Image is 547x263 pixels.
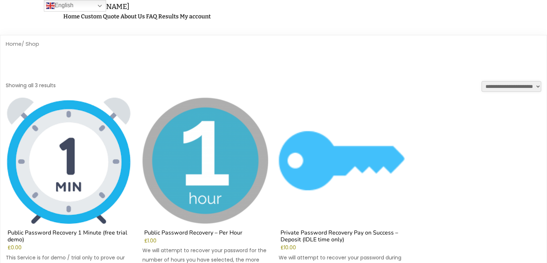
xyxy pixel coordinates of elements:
[81,13,119,21] a: Custom Quote
[142,98,268,238] a: Public Password Recovery – Per Hour
[6,81,56,90] p: Showing all 3 results
[46,1,55,10] img: en
[8,244,11,251] span: £
[144,237,156,244] bdi: 1.00
[146,13,157,21] a: FAQ
[279,229,405,245] h2: Private Password Recovery Pay on Success – Deposit (IDLE time only)
[142,229,268,238] h2: Public Password Recovery – Per Hour
[63,13,80,21] a: Home
[6,41,541,48] nav: Breadcrumb
[144,237,147,244] span: £
[6,53,541,81] h1: Shop
[6,98,132,224] img: Public Password Recovery 1 Minute (free trial demo)
[6,229,132,245] h2: Public Password Recovery 1 Minute (free trial demo)
[6,40,22,48] a: Home
[142,98,268,224] img: Public Password Recovery - Per Hour
[279,98,405,245] a: Private Password Recovery Pay on Success – Deposit (IDLE time only)
[180,13,211,21] a: My account
[279,98,405,224] img: Private Password Recovery Pay on Success - Deposit (IDLE time only)
[158,13,179,21] a: Results
[281,244,284,251] span: £
[120,13,145,21] a: About Us
[6,98,132,245] a: Public Password Recovery 1 Minute (free trial demo)
[281,244,296,251] bdi: 10.00
[8,244,22,251] bdi: 0.00
[482,81,541,92] select: Shop order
